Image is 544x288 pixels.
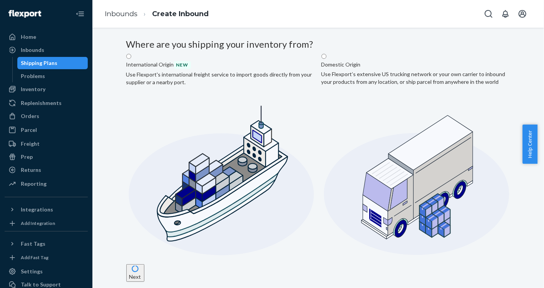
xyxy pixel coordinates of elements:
[152,10,209,18] a: Create Inbound
[21,206,53,213] div: Integrations
[21,72,45,80] div: Problems
[21,126,37,134] div: Parcel
[5,83,88,95] a: Inventory
[5,253,88,262] a: Add Fast Tag
[17,57,88,69] a: Shipping Plans
[498,6,513,22] button: Open notifications
[126,61,191,68] div: International Origin
[5,44,88,56] a: Inbounds
[5,31,88,43] a: Home
[321,61,361,68] div: Domestic Origin
[21,153,33,161] div: Prep
[21,59,58,67] div: Shipping Plans
[21,46,44,54] div: Inbounds
[174,61,191,68] div: new
[15,5,43,12] span: Soporte
[21,180,47,188] div: Reporting
[321,70,511,86] div: Use Flexport’s extensive US trucking network or your own carrier to inbound your products from an...
[21,33,36,41] div: Home
[522,125,537,164] button: Help Center
[21,240,45,248] div: Fast Tags
[126,54,131,59] input: International OriginnewUse Flexport's international freight service to import goods directly from...
[5,124,88,136] a: Parcel
[17,70,88,82] a: Problems
[5,238,88,250] button: Fast Tags
[5,178,88,190] a: Reporting
[105,10,137,18] a: Inbounds
[21,99,62,107] div: Replenishments
[126,264,144,282] button: Next
[5,203,88,216] button: Integrations
[21,166,41,174] div: Returns
[5,138,88,150] a: Freight
[21,112,39,120] div: Orders
[515,6,530,22] button: Open account menu
[21,268,43,275] div: Settings
[8,10,41,18] img: Flexport logo
[5,110,88,122] a: Orders
[5,265,88,278] a: Settings
[21,85,45,93] div: Inventory
[126,71,315,86] div: Use Flexport's international freight service to import goods directly from your supplier or a nea...
[5,151,88,163] a: Prep
[126,39,511,49] h3: Where are you shipping your inventory from?
[21,254,49,261] div: Add Fast Tag
[99,3,215,25] ol: breadcrumbs
[72,6,88,22] button: Close Navigation
[5,97,88,109] a: Replenishments
[5,219,88,228] a: Add Integration
[21,140,40,148] div: Freight
[481,6,496,22] button: Open Search Box
[21,220,55,226] div: Add Integration
[5,164,88,176] a: Returns
[321,54,326,59] input: Domestic OriginUse Flexport’s extensive US trucking network or your own carrier to inbound your p...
